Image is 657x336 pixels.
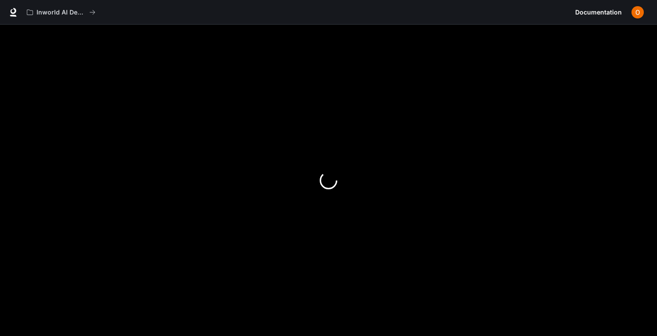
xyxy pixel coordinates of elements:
[629,4,646,21] button: User avatar
[36,9,86,16] p: Inworld AI Demos
[572,4,625,21] a: Documentation
[631,6,644,18] img: User avatar
[575,7,622,18] span: Documentation
[23,4,99,21] button: All workspaces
